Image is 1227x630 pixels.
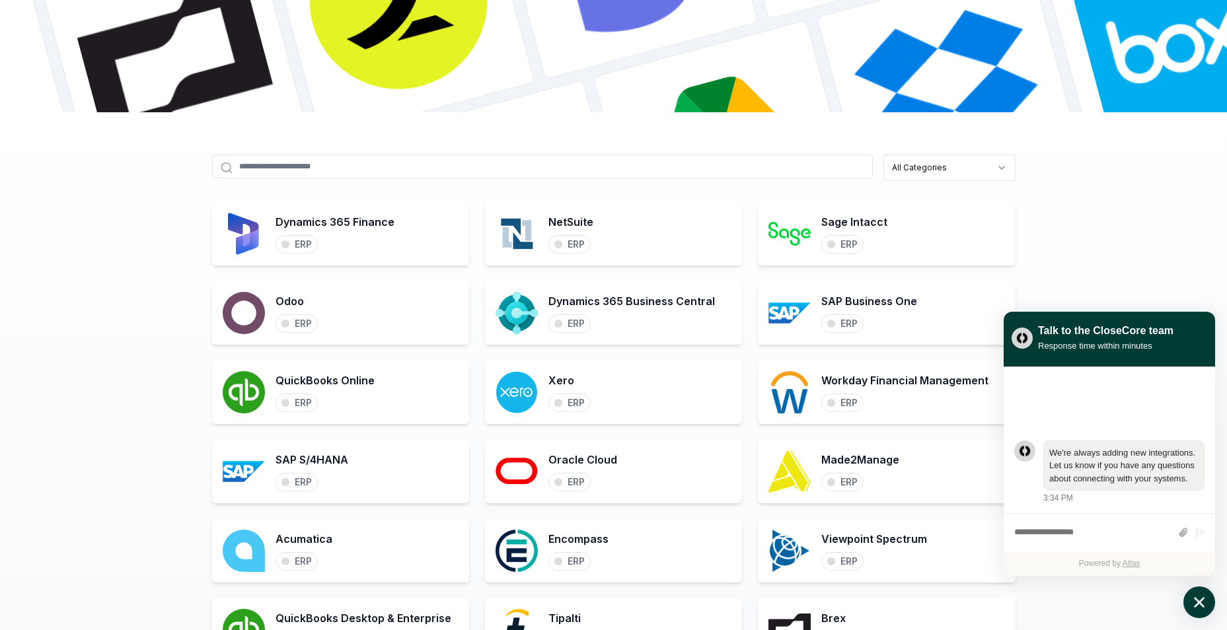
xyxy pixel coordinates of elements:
[821,610,882,626] h3: Brex
[568,476,585,488] div: ERP
[548,452,617,468] h3: Oracle Cloud
[496,450,538,493] img: Oracle Cloud logo
[295,476,312,488] div: ERP
[768,450,811,493] img: Made2Manage logo
[1123,559,1140,568] a: Atlas
[548,293,715,309] h3: Dynamics 365 Business Central
[276,531,332,547] h3: Acumatica
[496,530,538,572] img: Encompass logo
[568,555,585,567] div: ERP
[821,452,899,468] h3: Made2Manage
[1004,551,1215,576] div: Powered by
[223,530,265,572] img: Acumatica logo
[821,372,988,388] h3: Workday Financial Management
[276,214,394,230] h3: Dynamics 365 Finance
[768,292,811,334] img: SAP Business One logo
[276,610,451,626] h3: QuickBooks Desktop & Enterprise
[548,372,591,388] h3: Xero
[548,531,609,547] h3: Encompass
[1012,328,1033,349] img: yblje5SQxOoZuw2TcITt_icon.png
[1049,446,1199,485] div: atlas-message-text
[768,213,811,255] img: Sage Intacct logo
[223,292,265,334] img: Odoo logo
[496,213,538,255] img: NetSuite logo
[223,450,265,493] img: SAP S/4HANA logo
[1038,323,1173,339] div: Talk to the CloseCore team
[223,371,265,413] img: QuickBooks Online logo
[548,214,593,230] h3: NetSuite
[821,293,917,309] h3: SAP Business One
[276,293,318,309] h3: Odoo
[840,397,858,409] div: ERP
[223,213,265,255] img: Dynamics 365 Finance logo
[768,371,811,413] img: Workday Financial Management logo
[1043,440,1205,505] div: Thursday, September 25, 3:34 PM
[295,555,312,567] div: ERP
[1043,440,1205,491] div: atlas-message-bubble
[1183,586,1215,618] button: atlas-launcher
[1004,312,1215,576] div: atlas-window
[840,476,858,488] div: ERP
[1178,527,1188,538] button: Attach files by clicking or dropping files here
[295,318,312,330] div: ERP
[1014,440,1035,462] div: atlas-message-author-avatar
[1038,339,1173,353] div: Response time within minutes
[840,555,858,567] div: ERP
[548,610,609,626] h3: Tipalti
[568,318,585,330] div: ERP
[768,530,811,572] img: Viewpoint Spectrum logo
[295,238,312,250] div: ERP
[496,292,538,334] img: Dynamics 365 Business Central logo
[821,531,927,547] h3: Viewpoint Spectrum
[840,318,858,330] div: ERP
[295,397,312,409] div: ERP
[568,238,585,250] div: ERP
[276,372,375,388] h3: QuickBooks Online
[1014,440,1205,505] div: atlas-message
[276,452,348,468] h3: SAP S/4HANA
[1014,520,1205,545] div: atlas-composer
[568,397,585,409] div: ERP
[1004,367,1215,576] div: atlas-ticket
[840,238,858,250] div: ERP
[821,214,887,230] h3: Sage Intacct
[496,371,538,413] img: Xero logo
[1043,492,1073,504] div: 3:34 PM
